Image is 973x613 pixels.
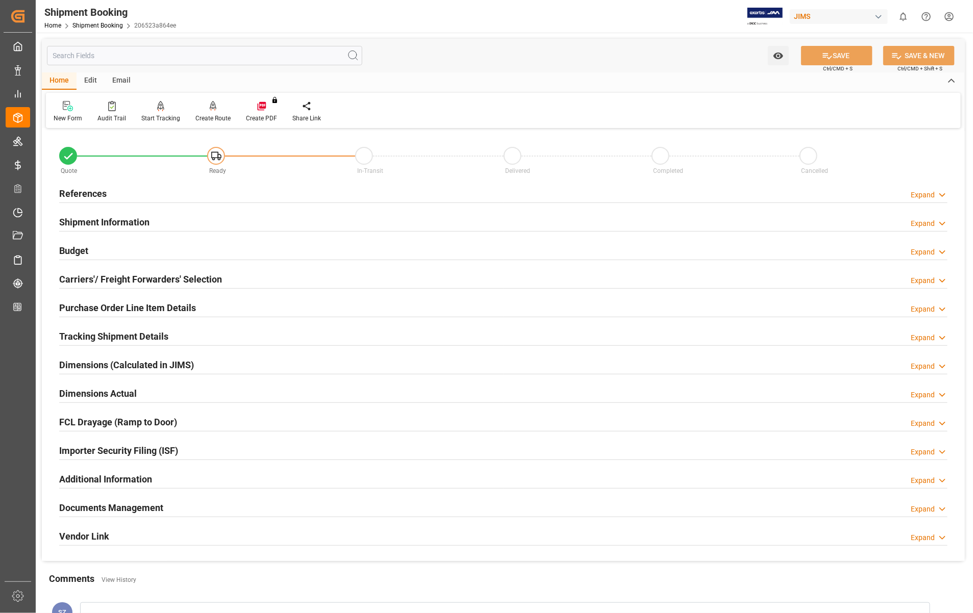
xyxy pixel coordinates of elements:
h2: Carriers'/ Freight Forwarders' Selection [59,272,222,286]
h2: Shipment Information [59,215,149,229]
div: Home [42,72,77,90]
div: Start Tracking [141,114,180,123]
div: Expand [911,475,935,486]
a: View History [102,576,136,583]
span: Completed [653,167,683,174]
div: Expand [911,447,935,457]
h2: Documents Management [59,501,163,515]
button: JIMS [790,7,892,26]
img: Exertis%20JAM%20-%20Email%20Logo.jpg_1722504956.jpg [747,8,783,25]
div: Audit Trail [97,114,126,123]
div: Share Link [292,114,321,123]
span: Ctrl/CMD + Shift + S [897,65,942,72]
div: Expand [911,304,935,315]
div: Shipment Booking [44,5,176,20]
div: Expand [911,504,935,515]
div: Expand [911,275,935,286]
span: Cancelled [801,167,828,174]
div: Expand [911,218,935,229]
input: Search Fields [47,46,362,65]
div: Expand [911,333,935,343]
div: New Form [54,114,82,123]
h2: Vendor Link [59,529,109,543]
a: Shipment Booking [72,22,123,29]
span: Delivered [505,167,530,174]
div: Expand [911,390,935,400]
h2: Purchase Order Line Item Details [59,301,196,315]
div: Expand [911,361,935,372]
h2: Additional Information [59,472,152,486]
button: Help Center [915,5,938,28]
a: Home [44,22,61,29]
div: Email [105,72,138,90]
span: Ready [209,167,226,174]
span: Quote [61,167,78,174]
div: Expand [911,247,935,258]
h2: Tracking Shipment Details [59,329,168,343]
button: SAVE & NEW [883,46,955,65]
div: Expand [911,532,935,543]
h2: Dimensions (Calculated in JIMS) [59,358,194,372]
h2: Importer Security Filing (ISF) [59,444,178,457]
h2: Budget [59,244,88,258]
div: Edit [77,72,105,90]
span: In-Transit [357,167,383,174]
button: open menu [768,46,789,65]
button: SAVE [801,46,872,65]
h2: Comments [49,572,94,585]
div: Create Route [195,114,231,123]
div: JIMS [790,9,888,24]
h2: Dimensions Actual [59,387,137,400]
h2: FCL Drayage (Ramp to Door) [59,415,177,429]
button: show 0 new notifications [892,5,915,28]
h2: References [59,187,107,200]
div: Expand [911,418,935,429]
div: Expand [911,190,935,200]
span: Ctrl/CMD + S [823,65,853,72]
